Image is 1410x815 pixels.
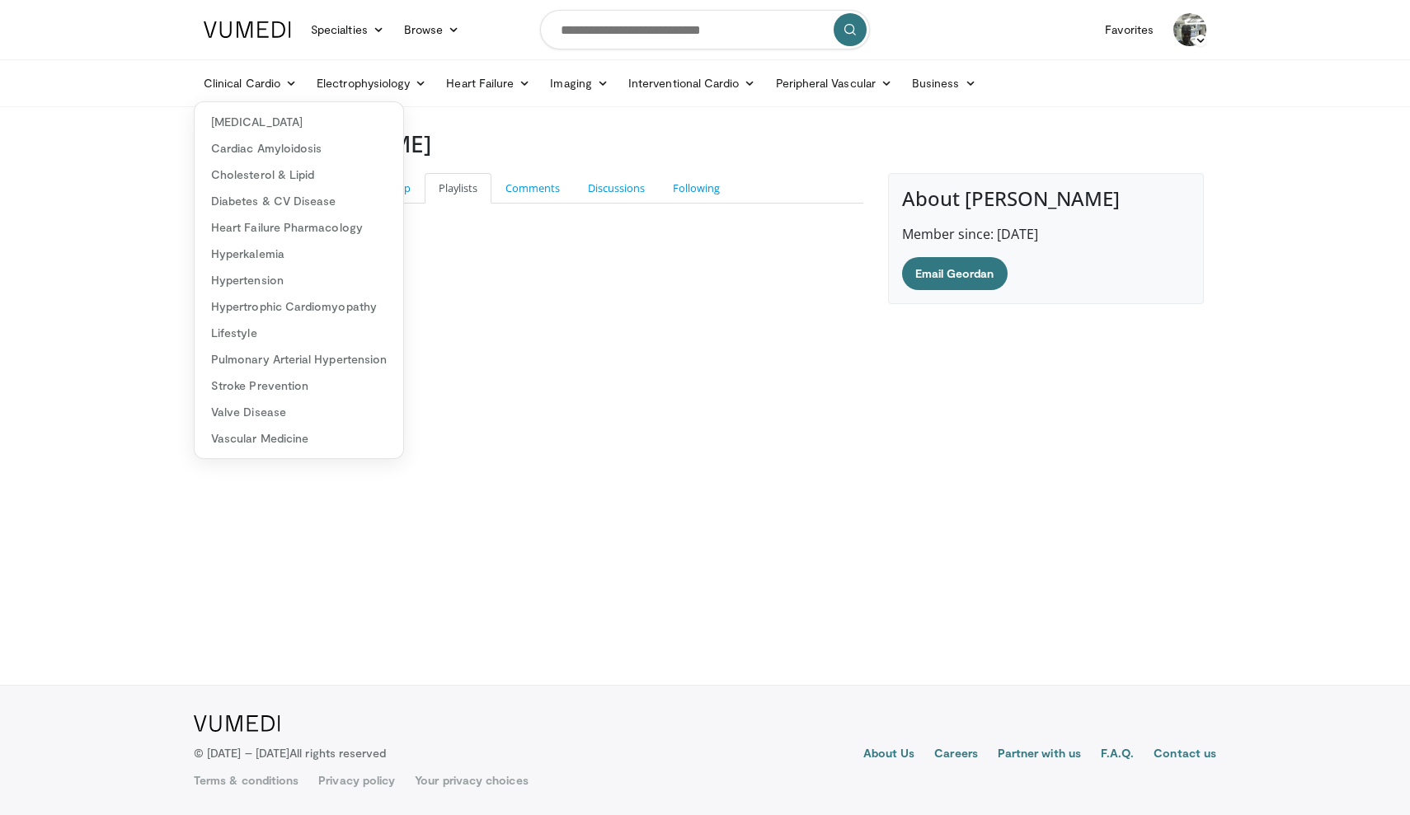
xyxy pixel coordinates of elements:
a: Email Geordan [902,257,1008,290]
a: Diabetes & CV Disease [195,188,403,214]
a: Your privacy choices [415,772,528,789]
a: Interventional Cardio [618,67,766,100]
a: About Us [863,745,915,765]
a: Comments [491,173,574,204]
a: Heart Failure Pharmacology [195,214,403,241]
a: Peripheral Vascular [766,67,902,100]
p: Member since: [DATE] [902,224,1190,244]
a: Cholesterol & Lipid [195,162,403,188]
a: Cardiac Amyloidosis [195,135,403,162]
a: Discussions [574,173,659,204]
a: F.A.Q. [1101,745,1134,765]
a: Imaging [540,67,618,100]
a: Browse [394,13,470,46]
span: All rights reserved [289,746,386,760]
a: Following [659,173,734,204]
a: Valve Disease [195,399,403,425]
img: Avatar [1173,13,1206,46]
input: Search topics, interventions [540,10,870,49]
a: Contact us [1154,745,1216,765]
a: Hypertrophic Cardiomyopathy [195,293,403,320]
a: Stroke Prevention [195,372,403,399]
a: Hypertension [195,267,403,293]
a: Vascular Medicine [195,425,403,452]
a: [MEDICAL_DATA] [195,109,403,135]
a: Partner with us [998,745,1081,765]
a: Hyperkalemia [195,241,403,267]
a: Clinical Cardio [194,67,307,100]
a: Playlists [425,173,491,204]
a: Specialties [301,13,394,46]
a: Lifestyle [195,320,403,346]
a: Business [902,67,986,100]
a: Careers [934,745,978,765]
h4: About [PERSON_NAME] [902,187,1190,211]
a: Privacy policy [318,772,395,789]
img: VuMedi Logo [194,715,280,732]
a: Pulmonary Arterial Hypertension [195,346,403,372]
img: VuMedi Logo [204,21,291,38]
a: Heart Failure [436,67,540,100]
a: Favorites [1095,13,1163,46]
p: © [DATE] – [DATE] [194,745,387,761]
a: Electrophysiology [307,67,436,100]
a: Terms & conditions [194,772,298,789]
